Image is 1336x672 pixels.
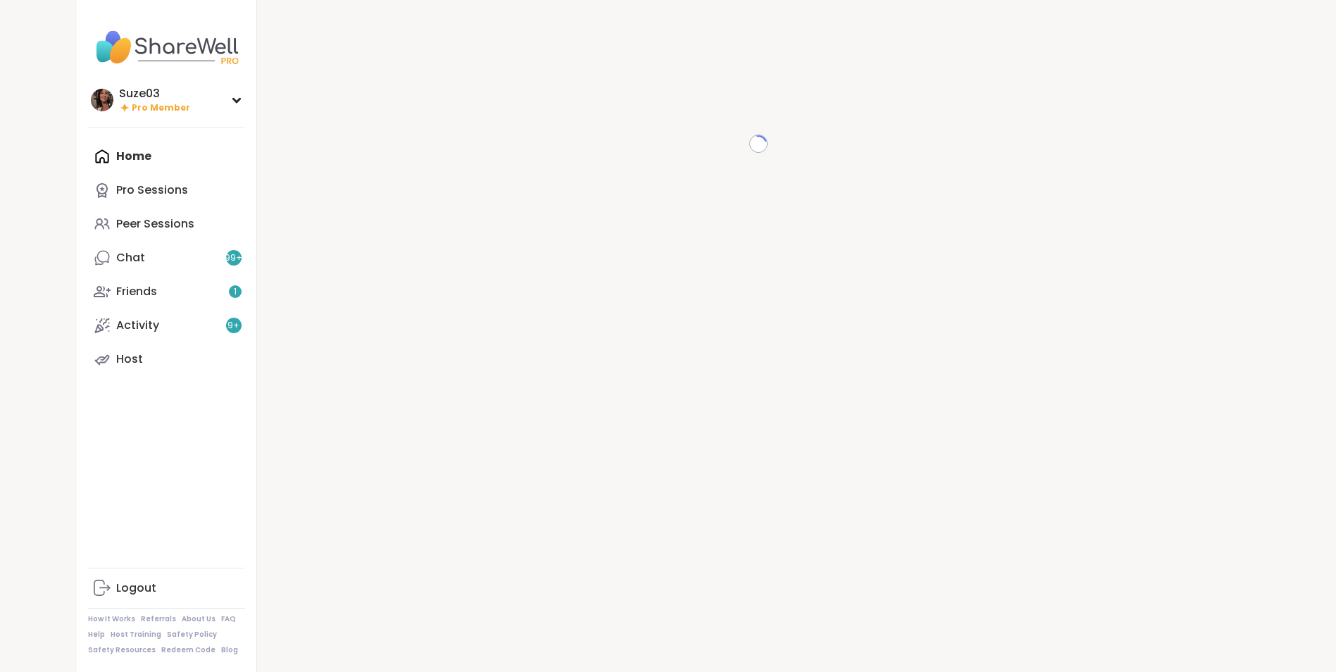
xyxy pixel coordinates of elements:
[116,216,194,232] div: Peer Sessions
[88,309,245,342] a: Activity9+
[221,614,236,624] a: FAQ
[88,630,105,640] a: Help
[221,645,238,655] a: Blog
[88,173,245,207] a: Pro Sessions
[119,86,190,101] div: Suze03
[116,250,145,266] div: Chat
[116,284,157,299] div: Friends
[182,614,216,624] a: About Us
[116,580,156,596] div: Logout
[88,241,245,275] a: Chat99+
[132,102,190,114] span: Pro Member
[88,275,245,309] a: Friends1
[141,614,176,624] a: Referrals
[116,318,159,333] div: Activity
[234,286,237,298] span: 1
[227,320,239,332] span: 9 +
[161,645,216,655] a: Redeem Code
[88,645,156,655] a: Safety Resources
[111,630,161,640] a: Host Training
[116,182,188,198] div: Pro Sessions
[167,630,217,640] a: Safety Policy
[88,23,245,72] img: ShareWell Nav Logo
[88,342,245,376] a: Host
[116,351,143,367] div: Host
[88,571,245,605] a: Logout
[91,89,113,111] img: Suze03
[88,207,245,241] a: Peer Sessions
[88,614,135,624] a: How It Works
[225,252,242,264] span: 99 +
